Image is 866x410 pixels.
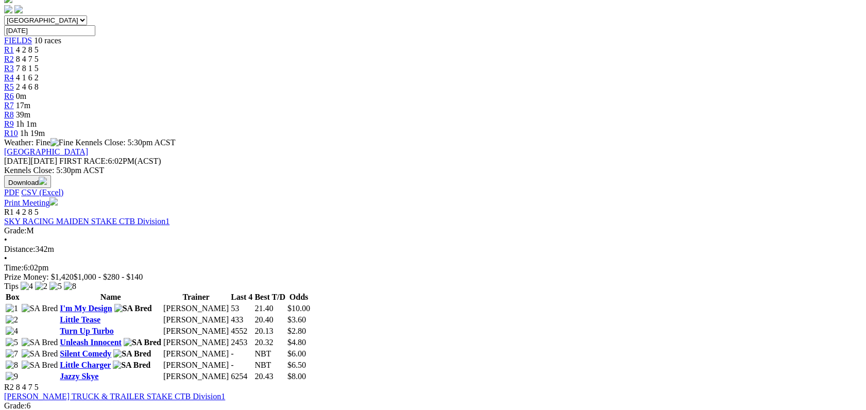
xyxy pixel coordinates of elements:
img: 5 [6,338,18,347]
span: R2 [4,383,14,391]
td: [PERSON_NAME] [163,349,229,359]
div: 6:02pm [4,263,862,272]
a: Unleash Innocent [60,338,122,347]
span: R1 [4,208,14,216]
img: SA Bred [22,361,58,370]
span: R6 [4,92,14,100]
img: SA Bred [113,349,151,358]
th: Trainer [163,292,229,302]
img: Fine [50,138,73,147]
th: Best T/D [254,292,286,302]
a: Silent Comedy [60,349,111,358]
span: 17m [16,101,30,110]
span: $6.50 [287,361,306,369]
td: - [230,349,253,359]
td: - [230,360,253,370]
span: • [4,254,7,263]
span: $4.80 [287,338,306,347]
a: Jazzy Skye [60,372,98,381]
td: 4552 [230,326,253,336]
img: twitter.svg [14,5,23,13]
th: Odds [287,292,311,302]
a: Print Meeting [4,198,58,207]
span: [DATE] [4,157,57,165]
img: download.svg [39,177,47,185]
div: Download [4,188,862,197]
a: R9 [4,119,14,128]
span: Kennels Close: 5:30pm ACST [75,138,175,147]
input: Select date [4,25,95,36]
td: [PERSON_NAME] [163,303,229,314]
img: SA Bred [22,338,58,347]
span: 2 4 6 8 [16,82,39,91]
div: Prize Money: $1,420 [4,272,862,282]
span: $1,000 - $280 - $140 [74,272,143,281]
div: 342m [4,245,862,254]
span: Grade: [4,401,27,410]
td: [PERSON_NAME] [163,360,229,370]
span: Distance: [4,245,35,253]
img: printer.svg [49,197,58,206]
td: [PERSON_NAME] [163,315,229,325]
td: 20.32 [254,337,286,348]
span: $10.00 [287,304,310,313]
span: $8.00 [287,372,306,381]
img: facebook.svg [4,5,12,13]
a: FIELDS [4,36,32,45]
span: 4 2 8 5 [16,208,39,216]
th: Name [59,292,162,302]
span: R1 [4,45,14,54]
img: 8 [6,361,18,370]
img: SA Bred [22,304,58,313]
div: M [4,226,862,235]
img: SA Bred [22,349,58,358]
td: [PERSON_NAME] [163,337,229,348]
img: 7 [6,349,18,358]
a: [GEOGRAPHIC_DATA] [4,147,88,156]
td: 53 [230,303,253,314]
span: R7 [4,101,14,110]
img: 4 [6,327,18,336]
span: [DATE] [4,157,31,165]
a: R10 [4,129,18,138]
td: 2453 [230,337,253,348]
a: R5 [4,82,14,91]
td: 20.43 [254,371,286,382]
span: 0m [16,92,26,100]
span: 1h 1m [16,119,37,128]
span: 1h 19m [20,129,45,138]
a: CSV (Excel) [21,188,63,197]
span: 8 4 7 5 [16,383,39,391]
span: Box [6,293,20,301]
span: $2.80 [287,327,306,335]
img: 5 [49,282,62,291]
img: 1 [6,304,18,313]
a: R2 [4,55,14,63]
span: Weather: Fine [4,138,75,147]
span: 4 1 6 2 [16,73,39,82]
span: Time: [4,263,24,272]
img: 2 [35,282,47,291]
span: 6:02PM(ACST) [59,157,161,165]
span: 7 8 1 5 [16,64,39,73]
img: 8 [64,282,76,291]
span: FIRST RACE: [59,157,108,165]
a: SKY RACING MAIDEN STAKE CTB Division1 [4,217,169,226]
td: 20.13 [254,326,286,336]
td: 20.40 [254,315,286,325]
td: NBT [254,349,286,359]
span: 39m [16,110,30,119]
img: SA Bred [113,361,150,370]
span: Grade: [4,226,27,235]
a: R8 [4,110,14,119]
td: NBT [254,360,286,370]
button: Download [4,175,51,188]
div: Kennels Close: 5:30pm ACST [4,166,862,175]
img: SA Bred [114,304,152,313]
a: Turn Up Turbo [60,327,113,335]
span: $6.00 [287,349,306,358]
